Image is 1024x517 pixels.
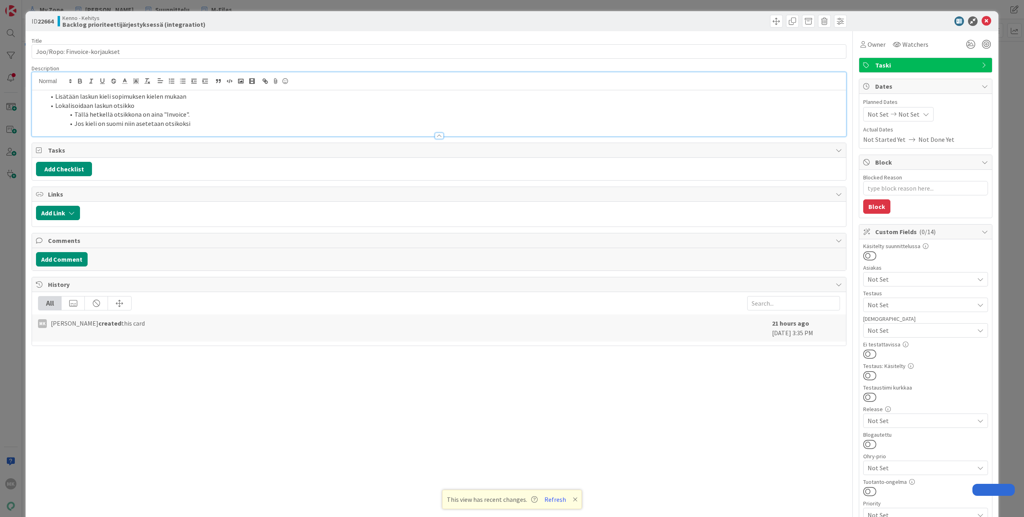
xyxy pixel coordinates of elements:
[542,494,569,505] button: Refresh
[863,243,988,249] div: Käsitelty suunnittelussa
[868,326,974,335] span: Not Set
[46,110,842,119] li: Tällä hetkellä otsikkona on aina "Invoice".
[898,109,920,119] span: Not Set
[98,319,121,327] b: created
[868,109,889,119] span: Not Set
[32,44,846,59] input: type card name here...
[863,342,988,347] div: Ei testattavissa
[51,318,145,328] span: [PERSON_NAME] this card
[38,17,54,25] b: 22664
[863,199,890,214] button: Block
[875,82,978,91] span: Dates
[863,501,988,506] div: Priority
[863,363,988,369] div: Testaus: Käsitelty
[863,125,988,134] span: Actual Dates
[863,98,988,106] span: Planned Dates
[62,15,206,21] span: Kenno - Kehitys
[772,318,840,338] div: [DATE] 3:35 PM
[868,274,974,284] span: Not Set
[868,416,974,426] span: Not Set
[875,60,978,70] span: Taski
[863,290,988,296] div: Testaus
[868,300,974,310] span: Not Set
[36,252,88,266] button: Add Comment
[863,135,906,144] span: Not Started Yet
[38,319,47,328] div: MK
[48,236,832,245] span: Comments
[36,162,92,176] button: Add Checklist
[863,174,902,181] label: Blocked Reason
[863,385,988,390] div: Testaustiimi kurkkaa
[875,227,978,237] span: Custom Fields
[48,280,832,289] span: History
[919,228,936,236] span: ( 0/14 )
[32,16,54,26] span: ID
[863,453,988,459] div: Ohry-prio
[46,101,842,110] li: Lokalisoidaan laskun otsikko
[875,157,978,167] span: Block
[46,92,842,101] li: Lisätään laskun kieli sopimuksen kielen mukaan
[863,406,988,412] div: Release
[747,296,840,310] input: Search...
[36,206,80,220] button: Add Link
[772,319,809,327] b: 21 hours ago
[48,189,832,199] span: Links
[863,265,988,270] div: Asiakas
[447,495,538,504] span: This view has recent changes.
[863,479,988,485] div: Tuotanto-ongelma
[46,119,842,128] li: Jos kieli on suomi niin asetetaan otsikoksi
[863,432,988,437] div: Blogautettu
[48,145,832,155] span: Tasks
[32,65,59,72] span: Description
[863,316,988,322] div: [DEMOGRAPHIC_DATA]
[902,40,928,49] span: Watchers
[868,40,886,49] span: Owner
[38,296,62,310] div: All
[918,135,954,144] span: Not Done Yet
[868,462,970,473] span: Not Set
[32,37,42,44] label: Title
[62,21,206,28] b: Backlog prioriteettijärjestyksessä (integraatiot)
